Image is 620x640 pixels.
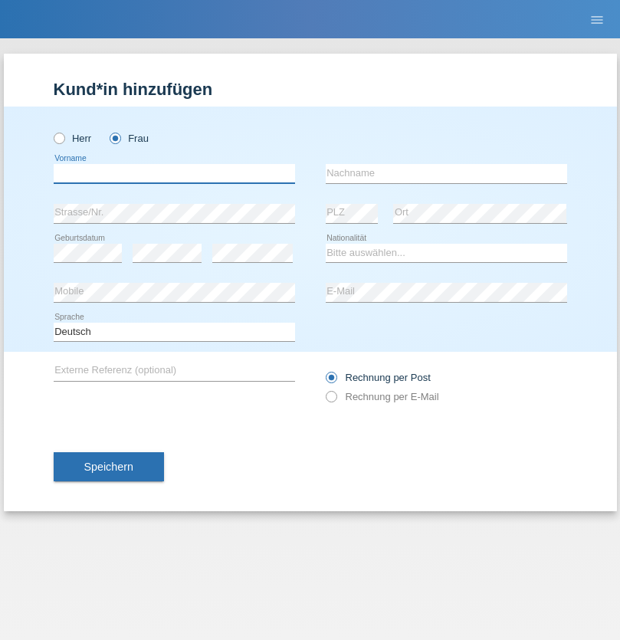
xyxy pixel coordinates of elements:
label: Rechnung per Post [326,372,431,383]
a: menu [582,15,612,24]
h1: Kund*in hinzufügen [54,80,567,99]
label: Frau [110,133,149,144]
i: menu [589,12,605,28]
button: Speichern [54,452,164,481]
label: Herr [54,133,92,144]
label: Rechnung per E-Mail [326,391,439,402]
input: Rechnung per Post [326,372,336,391]
input: Frau [110,133,120,143]
input: Herr [54,133,64,143]
span: Speichern [84,461,133,473]
input: Rechnung per E-Mail [326,391,336,410]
